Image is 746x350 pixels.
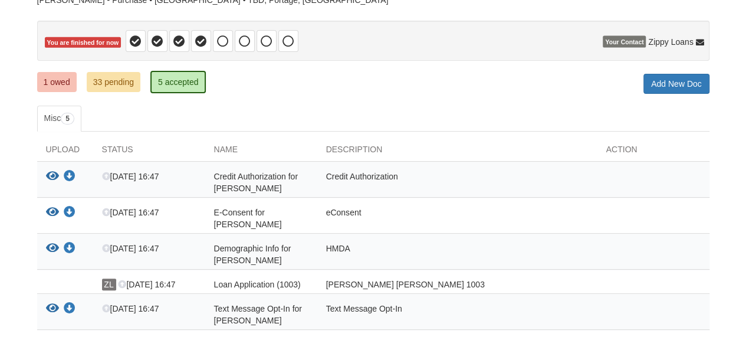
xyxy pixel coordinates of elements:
div: eConsent [317,207,597,230]
a: Download Demographic Info for Harold Harold Witherow III [64,244,75,254]
a: Download E-Consent for Harold Witherow [64,208,75,218]
div: [PERSON_NAME] [PERSON_NAME] 1003 [317,279,597,290]
a: Misc [37,106,81,132]
a: Download Credit Authorization for Harold Witherow [64,172,75,182]
a: Add New Doc [643,74,709,94]
div: Upload [37,143,93,161]
span: ZL [102,279,116,290]
div: Credit Authorization [317,171,597,194]
span: [DATE] 16:47 [118,280,175,289]
div: Name [205,143,317,161]
a: 5 accepted [150,71,206,93]
span: 5 [61,113,74,125]
span: Credit Authorization for [PERSON_NAME] [214,172,298,193]
a: Download Text Message Opt-In for Harold Harold Witherow III [64,305,75,314]
span: Zippy Loans [648,36,693,48]
span: Your Contact [603,36,646,48]
span: Demographic Info for [PERSON_NAME] [214,244,291,265]
button: View Text Message Opt-In for Harold Harold Witherow III [46,303,59,315]
span: Loan Application (1003) [214,280,301,289]
a: 33 pending [87,72,140,92]
span: [DATE] 16:47 [102,172,159,181]
div: HMDA [317,243,597,266]
button: View Demographic Info for Harold Harold Witherow III [46,243,59,255]
span: You are finished for now [45,37,121,48]
span: [DATE] 16:47 [102,208,159,217]
div: Action [597,143,709,161]
button: View E-Consent for Harold Witherow [46,207,59,219]
button: View Credit Authorization for Harold Witherow [46,171,59,183]
span: [DATE] 16:47 [102,244,159,253]
div: Status [93,143,205,161]
span: Text Message Opt-In for [PERSON_NAME] [214,304,302,325]
div: Description [317,143,597,161]
a: 1 owed [37,72,77,92]
span: E-Consent for [PERSON_NAME] [214,208,282,229]
span: [DATE] 16:47 [102,304,159,313]
div: Text Message Opt-In [317,303,597,326]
